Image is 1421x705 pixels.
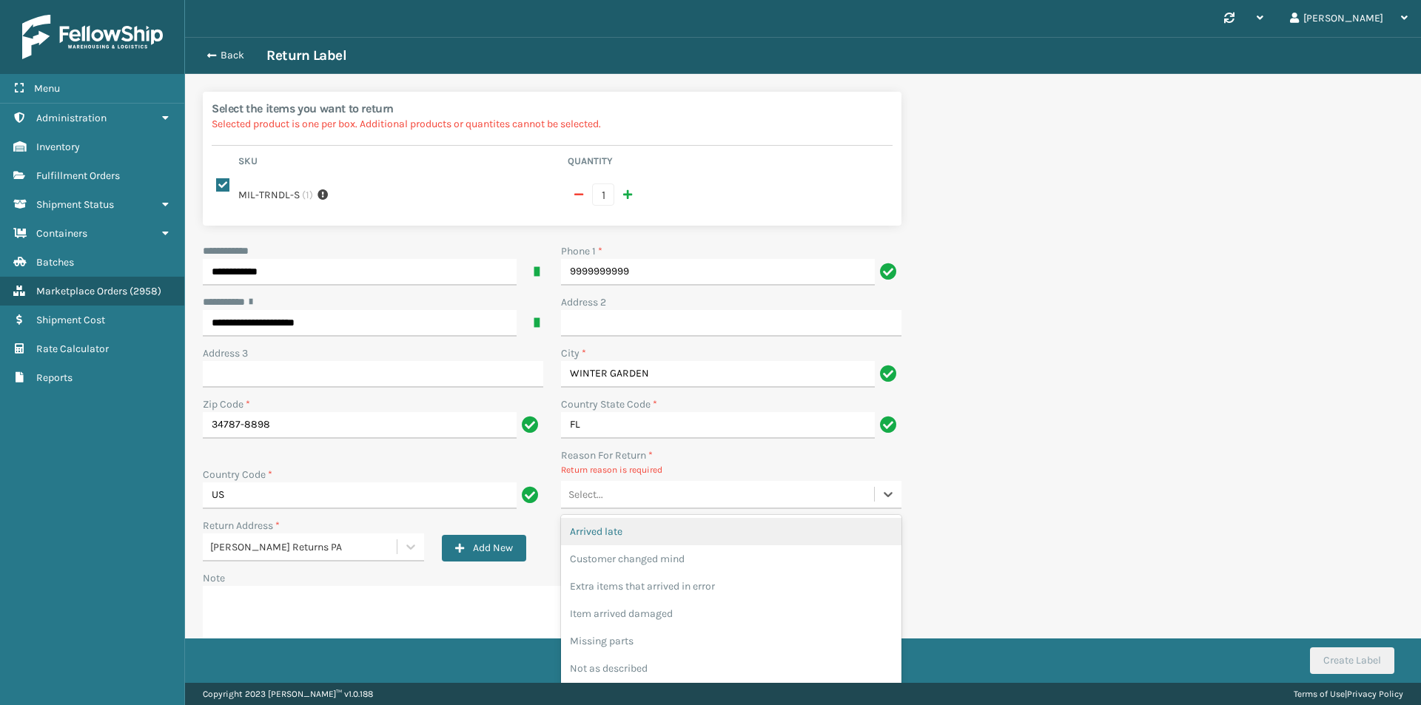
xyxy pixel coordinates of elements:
button: Back [198,49,266,62]
div: Missing parts [561,627,901,655]
h3: Return Label [266,47,346,64]
div: Arrived late [561,518,901,545]
span: Menu [34,82,60,95]
span: Marketplace Orders [36,285,127,297]
a: Privacy Policy [1347,689,1403,699]
div: | [1294,683,1403,705]
label: Return Address [203,518,280,533]
span: Inventory [36,141,80,153]
p: Selected product is one per box. Additional products or quantites cannot be selected. [212,116,893,132]
span: ( 1 ) [302,187,313,203]
span: ( 2958 ) [130,285,161,297]
label: Country State Code [561,397,657,412]
span: Fulfillment Orders [36,169,120,182]
span: Containers [36,227,87,240]
label: Address 2 [561,294,606,310]
th: Quantity [563,155,893,172]
span: Rate Calculator [36,343,109,355]
div: [PERSON_NAME] Returns PA [210,539,398,555]
span: Batches [36,256,74,269]
div: Extra items that arrived in error [561,573,901,600]
span: Shipment Cost [36,314,105,326]
label: Reason For Return [561,448,653,463]
label: Zip Code [203,397,250,412]
label: Note [203,572,225,584]
div: Select... [568,487,603,502]
label: Address 3 [203,345,248,361]
div: Item arrived damaged [561,600,901,627]
img: logo [22,15,163,59]
p: Return reason is required [561,463,901,476]
div: Customer changed mind [561,545,901,573]
div: Not as described [561,655,901,682]
label: Country Code [203,467,272,482]
label: Phone 1 [561,243,602,259]
p: Copyright 2023 [PERSON_NAME]™ v 1.0.188 [203,683,373,705]
span: Reports [36,371,73,384]
a: Terms of Use [1294,689,1345,699]
th: Sku [234,155,563,172]
span: Shipment Status [36,198,114,211]
button: Add New [442,535,526,561]
h2: Select the items you want to return [212,101,893,116]
label: City [561,345,586,361]
span: Administration [36,112,107,124]
button: Create Label [1310,647,1394,674]
label: MIL-TRNDL-S [238,187,300,203]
